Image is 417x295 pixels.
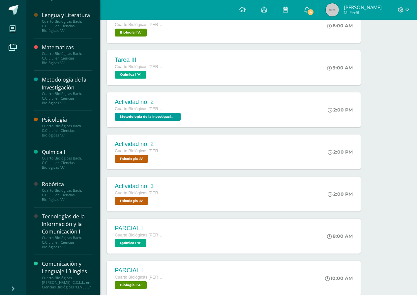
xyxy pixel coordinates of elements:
[325,275,353,281] div: 10:00 AM
[328,149,353,155] div: 2:00 PM
[307,9,314,16] span: 4
[42,235,92,249] div: Cuarto Biológicas Bach. C.C.L.L. en Ciencias Biológicas "A"
[115,22,164,27] span: Cuarto Biológicas [PERSON_NAME]. C.C.L.L. en Ciencias Biológicas
[344,4,382,11] span: [PERSON_NAME]
[115,71,146,79] span: Química I 'A'
[115,113,181,121] span: Metodología de la Investigación 'A'
[115,107,164,111] span: Cuarto Biológicas [PERSON_NAME]. C.C.L.L. en Ciencias Biológicas
[326,3,339,16] img: 45x45
[42,260,92,275] div: Comunicación y Lenguaje L3 Inglés
[42,260,92,289] a: Comunicación y Lenguaje L3 InglésCuarto Biológicas [PERSON_NAME]. C.C.L.L. en Ciencias Biológicas...
[327,23,353,29] div: 8:00 AM
[115,57,164,63] div: Tarea III
[115,197,148,205] span: Psicología 'A'
[42,51,92,65] div: Cuarto Biológicas Bach. C.C.L.L. en Ciencias Biológicas "A"
[42,76,92,91] div: Metodología de la Investigación
[42,156,92,170] div: Cuarto Biológicas Bach. C.C.L.L. en Ciencias Biológicas "A"
[115,275,164,280] span: Cuarto Biológicas [PERSON_NAME]. C.C.L.L. en Ciencias Biológicas
[115,64,164,69] span: Cuarto Biológicas [PERSON_NAME]. C.C.L.L. en Ciencias Biológicas
[115,183,164,190] div: Actividad no. 3
[115,149,164,153] span: Cuarto Biológicas [PERSON_NAME]. C.C.L.L. en Ciencias Biológicas
[42,181,92,188] div: Robótica
[42,116,92,124] div: Psicología
[328,107,353,113] div: 2:00 PM
[115,281,147,289] span: Biología I 'A'
[42,213,92,249] a: Tecnologías de la Información y la Comunicación ICuarto Biológicas Bach. C.C.L.L. en Ciencias Bio...
[115,233,164,237] span: Cuarto Biológicas [PERSON_NAME]. C.C.L.L. en Ciencias Biológicas
[42,116,92,137] a: PsicologíaCuarto Biológicas Bach. C.C.L.L. en Ciencias Biológicas "A"
[115,225,164,232] div: PARCIAL I
[42,213,92,235] div: Tecnologías de la Información y la Comunicación I
[115,99,182,106] div: Actividad no. 2
[42,276,92,289] div: Cuarto Biológicas [PERSON_NAME]. C.C.L.L. en Ciencias Biológicas "LEVEL 3"
[328,191,353,197] div: 2:00 PM
[42,12,92,33] a: Lengua y LiteraturaCuarto Biológicas Bach. C.C.L.L. en Ciencias Biológicas "A"
[115,191,164,195] span: Cuarto Biológicas [PERSON_NAME]. C.C.L.L. en Ciencias Biológicas
[42,12,92,19] div: Lengua y Literatura
[42,148,92,170] a: Química ICuarto Biológicas Bach. C.C.L.L. en Ciencias Biológicas "A"
[115,155,148,163] span: Psicología 'A'
[42,124,92,137] div: Cuarto Biológicas Bach. C.C.L.L. en Ciencias Biológicas "A"
[115,267,164,274] div: PARCIAL I
[115,29,147,37] span: Biología I 'A'
[42,44,92,51] div: Matemáticas
[42,44,92,65] a: MatemáticasCuarto Biológicas Bach. C.C.L.L. en Ciencias Biológicas "A"
[42,91,92,105] div: Cuarto Biológicas Bach. C.C.L.L. en Ciencias Biológicas "A"
[42,76,92,105] a: Metodología de la InvestigaciónCuarto Biológicas Bach. C.C.L.L. en Ciencias Biológicas "A"
[42,19,92,33] div: Cuarto Biológicas Bach. C.C.L.L. en Ciencias Biológicas "A"
[42,188,92,202] div: Cuarto Biológicas Bach. C.C.L.L. en Ciencias Biológicas "A"
[327,233,353,239] div: 8:00 AM
[115,141,164,148] div: Actividad no. 2
[115,239,146,247] span: Química I 'A'
[42,181,92,202] a: RobóticaCuarto Biológicas Bach. C.C.L.L. en Ciencias Biológicas "A"
[42,148,92,156] div: Química I
[344,10,382,15] span: Mi Perfil
[327,65,353,71] div: 9:00 AM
